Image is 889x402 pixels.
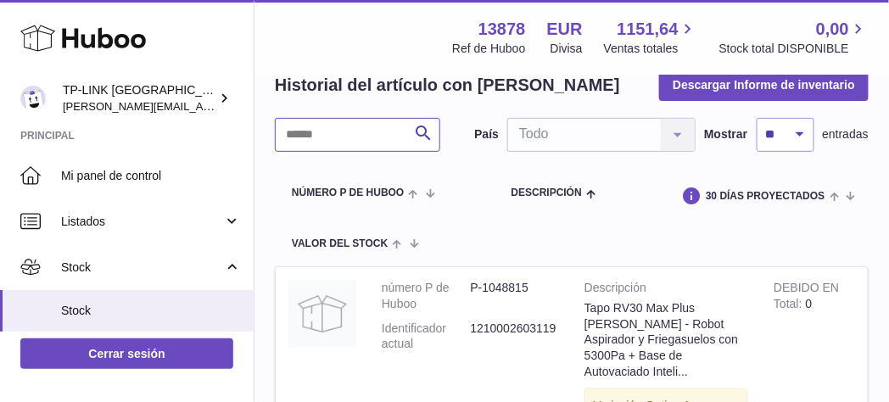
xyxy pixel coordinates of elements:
[63,82,215,114] div: TP-LINK [GEOGRAPHIC_DATA], SOCIEDAD LIMITADA
[61,303,241,319] span: Stock
[382,321,471,353] dt: Identificador actual
[719,18,869,57] a: 0,00 Stock total DISPONIBLE
[61,260,223,276] span: Stock
[659,70,869,100] button: Descargar Informe de inventario
[292,187,404,198] span: número P de Huboo
[584,280,748,300] strong: Descripción
[471,280,560,312] dd: P-1048815
[452,41,525,57] div: Ref de Huboo
[704,126,747,142] label: Mostrar
[774,281,839,315] strong: DEBIDO EN Total
[551,41,583,57] div: Divisa
[20,338,233,369] a: Cerrar sesión
[604,18,698,57] a: 1151,64 Ventas totales
[292,238,388,249] span: Valor del stock
[547,18,583,41] strong: EUR
[63,99,340,113] span: [PERSON_NAME][EMAIL_ADDRESS][DOMAIN_NAME]
[61,214,223,230] span: Listados
[382,280,471,312] dt: número P de Huboo
[706,191,825,202] span: 30 DÍAS PROYECTADOS
[816,18,849,41] span: 0,00
[275,74,620,97] h2: Historial del artículo con [PERSON_NAME]
[20,86,46,111] img: celia.yan@tp-link.com
[719,41,869,57] span: Stock total DISPONIBLE
[61,168,241,184] span: Mi panel de control
[584,300,748,380] div: Tapo RV30 Max Plus [PERSON_NAME] - Robot Aspirador y Friegasuelos con 5300Pa + Base de Autovaciad...
[474,126,499,142] label: País
[604,41,698,57] span: Ventas totales
[478,18,526,41] strong: 13878
[288,280,356,348] img: product image
[471,321,560,353] dd: 1210002603119
[512,187,582,198] span: Descripción
[823,126,869,142] span: entradas
[617,18,678,41] span: 1151,64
